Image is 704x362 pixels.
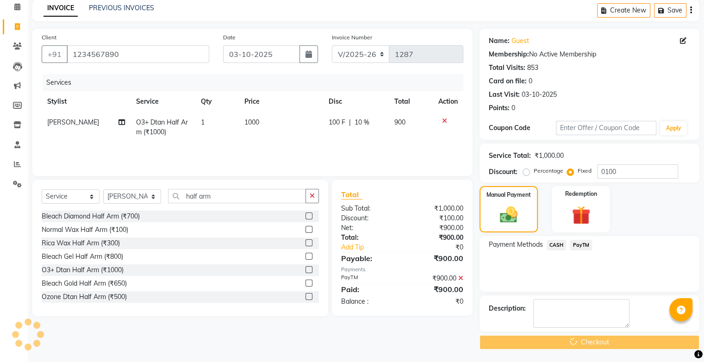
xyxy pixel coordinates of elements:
[402,274,470,283] div: ₹900.00
[394,118,405,126] span: 900
[334,213,402,223] div: Discount:
[42,225,128,235] div: Normal Wax Half Arm (₹100)
[534,167,563,175] label: Percentage
[136,118,188,136] span: O3+ Dtan Half Arm (₹1000)
[489,90,520,100] div: Last Visit:
[334,274,402,283] div: PayTM
[566,204,596,227] img: _gift.svg
[402,297,470,306] div: ₹0
[489,123,556,133] div: Coupon Code
[42,238,120,248] div: Rica Wax Half Arm (₹300)
[556,121,657,135] input: Enter Offer / Coupon Code
[355,118,369,127] span: 10 %
[334,253,402,264] div: Payable:
[195,91,239,112] th: Qty
[42,279,127,288] div: Bleach Gold Half Arm (₹650)
[201,118,205,126] span: 1
[489,50,529,59] div: Membership:
[334,284,402,295] div: Paid:
[660,121,686,135] button: Apply
[332,33,372,42] label: Invoice Number
[42,212,140,221] div: Bleach Diamond Half Arm (₹700)
[168,189,306,203] input: Search or Scan
[529,76,532,86] div: 0
[489,151,531,161] div: Service Total:
[389,91,433,112] th: Total
[489,304,526,313] div: Description:
[334,204,402,213] div: Sub Total:
[565,190,597,198] label: Redemption
[349,118,351,127] span: |
[511,103,515,113] div: 0
[433,91,463,112] th: Action
[334,243,413,252] a: Add Tip
[239,91,323,112] th: Price
[522,90,557,100] div: 03-10-2025
[43,74,470,91] div: Services
[489,76,527,86] div: Card on file:
[334,233,402,243] div: Total:
[42,33,56,42] label: Client
[42,265,124,275] div: O3+ Dtan Half Arm (₹1000)
[527,63,538,73] div: 853
[489,103,510,113] div: Points:
[494,205,523,225] img: _cash.svg
[402,284,470,295] div: ₹900.00
[67,45,209,63] input: Search by Name/Mobile/Email/Code
[42,292,127,302] div: Ozone Dtan Half Arm (₹500)
[547,240,567,250] span: CASH
[486,191,531,199] label: Manual Payment
[402,223,470,233] div: ₹900.00
[334,223,402,233] div: Net:
[334,297,402,306] div: Balance :
[402,233,470,243] div: ₹900.00
[42,45,68,63] button: +91
[413,243,470,252] div: ₹0
[489,36,510,46] div: Name:
[131,91,195,112] th: Service
[489,63,525,73] div: Total Visits:
[42,91,131,112] th: Stylist
[402,253,470,264] div: ₹900.00
[47,118,99,126] span: [PERSON_NAME]
[329,118,345,127] span: 100 F
[489,167,517,177] div: Discount:
[42,252,123,262] div: Bleach Gel Half Arm (₹800)
[89,4,154,12] a: PREVIOUS INVOICES
[244,118,259,126] span: 1000
[402,204,470,213] div: ₹1,000.00
[654,3,686,18] button: Save
[511,36,529,46] a: Guest
[323,91,389,112] th: Disc
[223,33,236,42] label: Date
[402,213,470,223] div: ₹100.00
[489,240,543,250] span: Payment Methods
[341,190,362,200] span: Total
[341,266,463,274] div: Payments
[570,240,592,250] span: PayTM
[489,50,690,59] div: No Active Membership
[578,167,592,175] label: Fixed
[597,3,650,18] button: Create New
[535,151,564,161] div: ₹1,000.00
